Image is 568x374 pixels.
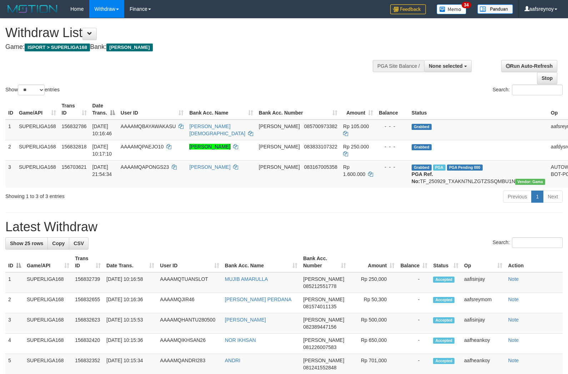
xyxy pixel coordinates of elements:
a: [PERSON_NAME][DEMOGRAPHIC_DATA] [189,123,245,136]
span: [PERSON_NAME] [259,123,300,129]
span: Copy 081226007583 to clipboard [303,344,336,350]
span: 156832818 [62,144,87,150]
span: [PERSON_NAME] [303,317,344,323]
span: Accepted [433,277,454,283]
label: Search: [493,85,563,95]
td: Rp 250,000 [349,272,398,293]
th: Game/API: activate to sort column ascending [24,252,72,272]
div: - - - [379,143,406,150]
span: Copy 082389447156 to clipboard [303,324,336,330]
a: Copy [47,237,69,249]
span: Copy 083167005358 to clipboard [304,164,337,170]
td: 2 [5,140,16,160]
span: [PERSON_NAME] [303,297,344,302]
td: 4 [5,334,24,354]
th: ID: activate to sort column descending [5,252,24,272]
label: Search: [493,237,563,248]
td: - [397,334,430,354]
td: AAAAMQJIR46 [157,293,222,313]
td: [DATE] 10:16:36 [104,293,157,313]
span: AAAAMQPAEJO10 [121,144,164,150]
img: MOTION_logo.png [5,4,60,14]
td: [DATE] 10:15:36 [104,334,157,354]
h1: Latest Withdraw [5,220,563,234]
td: - [397,313,430,334]
td: SUPERLIGA168 [16,160,59,188]
td: - [397,293,430,313]
span: Copy 081574011135 to clipboard [303,304,336,309]
a: [PERSON_NAME] [225,317,266,323]
span: [DATE] 10:16:46 [92,123,112,136]
span: [PERSON_NAME] [303,337,344,343]
a: Stop [537,72,557,84]
th: Bank Acc. Number: activate to sort column ascending [300,252,349,272]
span: Rp 1.600.000 [343,164,365,177]
button: None selected [424,60,472,72]
td: Rp 650,000 [349,334,398,354]
span: CSV [74,241,84,246]
th: Balance: activate to sort column ascending [397,252,430,272]
a: Show 25 rows [5,237,48,249]
th: Status [409,99,548,120]
span: [PERSON_NAME] [259,164,300,170]
td: SUPERLIGA168 [24,334,72,354]
h1: Withdraw List [5,26,372,40]
span: Accepted [433,317,454,323]
span: Grabbed [412,165,432,171]
span: Show 25 rows [10,241,43,246]
td: Rp 500,000 [349,313,398,334]
img: Feedback.jpg [390,4,426,14]
td: aafsreymom [461,293,505,313]
td: 3 [5,160,16,188]
th: User ID: activate to sort column ascending [118,99,187,120]
a: [PERSON_NAME] [189,144,230,150]
span: Grabbed [412,124,432,130]
a: MUJIB AMARULLA [225,276,268,282]
label: Show entries [5,85,60,95]
a: Run Auto-Refresh [501,60,557,72]
a: Next [543,191,563,203]
td: 156832623 [72,313,104,334]
a: ANDRI [225,358,241,363]
th: Op: activate to sort column ascending [461,252,505,272]
span: Marked by aafchhiseyha [433,165,446,171]
td: AAAAMQIKHSAN26 [157,334,222,354]
th: Amount: activate to sort column ascending [349,252,398,272]
h4: Game: Bank: [5,44,372,51]
td: 2 [5,293,24,313]
td: 156832739 [72,272,104,293]
th: Trans ID: activate to sort column ascending [59,99,90,120]
span: [PERSON_NAME] [259,144,300,150]
td: 1 [5,120,16,140]
div: Showing 1 to 3 of 3 entries [5,190,231,200]
div: PGA Site Balance / [373,60,424,72]
td: SUPERLIGA168 [24,293,72,313]
a: [PERSON_NAME] PERDANA [225,297,292,302]
span: 156832786 [62,123,87,129]
img: panduan.png [477,4,513,14]
span: Copy [52,241,65,246]
td: 156832655 [72,293,104,313]
span: Accepted [433,358,454,364]
span: PGA Pending [447,165,483,171]
td: aafheankoy [461,334,505,354]
span: Rp 105.000 [343,123,369,129]
th: Date Trans.: activate to sort column descending [90,99,118,120]
td: 156832420 [72,334,104,354]
td: SUPERLIGA168 [24,313,72,334]
th: Status: activate to sort column ascending [430,252,461,272]
span: Rp 250.000 [343,144,369,150]
a: Note [508,317,519,323]
input: Search: [512,85,563,95]
a: [PERSON_NAME] [189,164,230,170]
td: TF_250929_TXAKN7NLZGTZSSQMBU1N [409,160,548,188]
th: User ID: activate to sort column ascending [157,252,222,272]
th: Bank Acc. Number: activate to sort column ascending [256,99,340,120]
a: Note [508,358,519,363]
span: Copy 085700973382 to clipboard [304,123,337,129]
span: Accepted [433,297,454,303]
div: - - - [379,123,406,130]
td: SUPERLIGA168 [24,272,72,293]
b: PGA Ref. No: [412,171,433,184]
a: Note [508,337,519,343]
